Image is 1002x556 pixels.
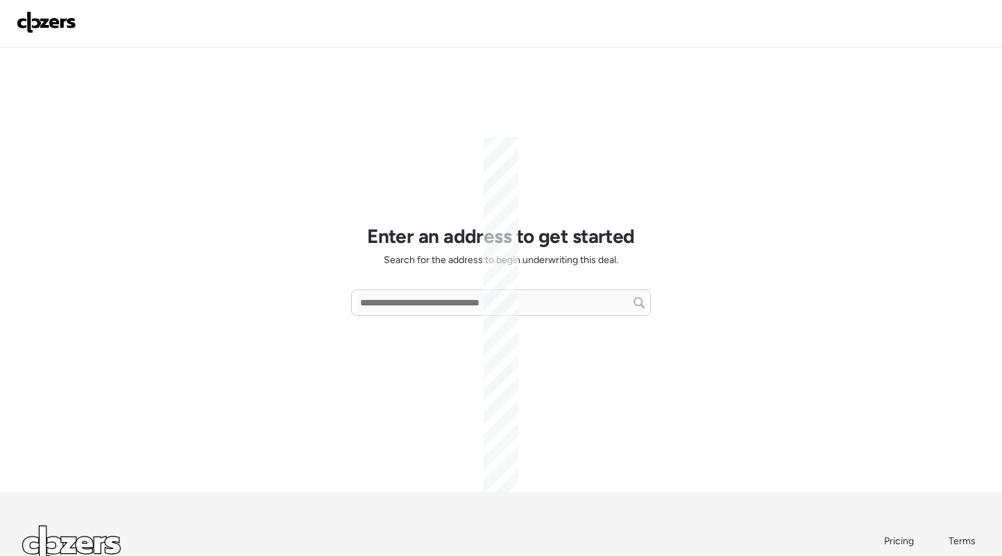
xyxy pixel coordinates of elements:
a: Terms [949,534,980,548]
span: Search for the address to begin underwriting this deal. [384,253,618,267]
h1: Enter an address to get started [367,224,635,248]
img: Logo [17,11,76,33]
span: Terms [949,535,976,547]
span: Pricing [884,535,914,547]
a: Pricing [884,534,915,548]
